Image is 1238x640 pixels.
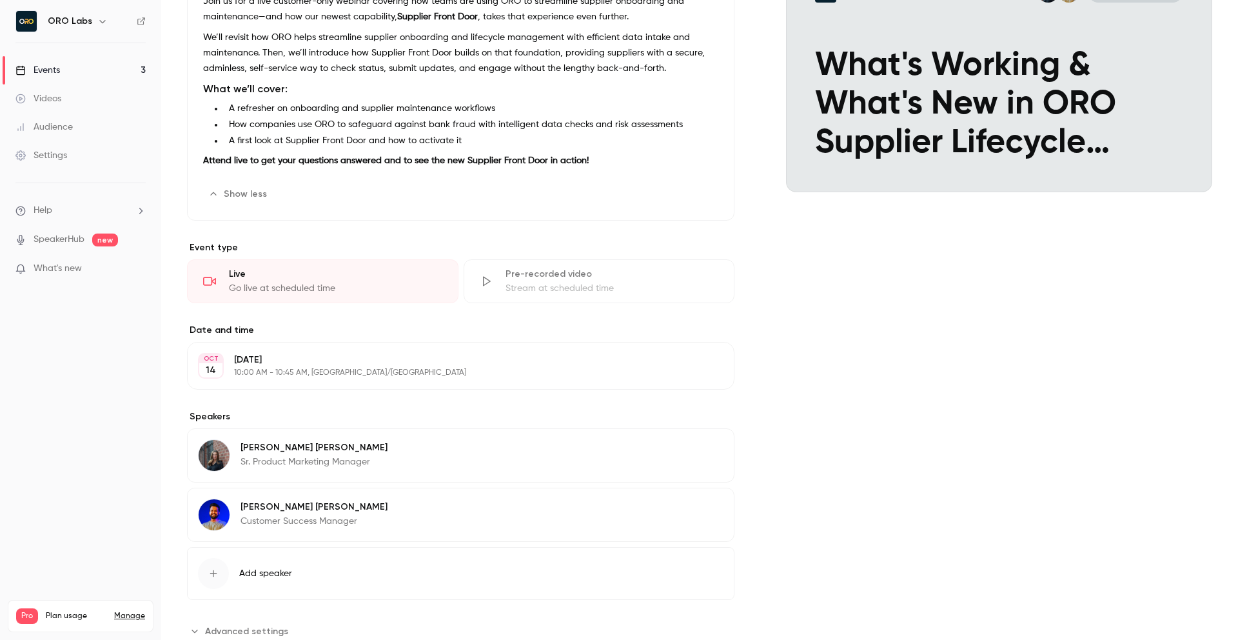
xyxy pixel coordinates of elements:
[241,501,388,514] p: [PERSON_NAME] [PERSON_NAME]
[92,234,118,246] span: new
[15,149,67,162] div: Settings
[224,118,718,132] li: How companies use ORO to safeguard against bank fraud with intelligent data checks and risk asses...
[205,625,288,638] span: Advanced settings
[203,30,718,76] p: We’ll revisit how ORO helps streamline supplier onboarding and lifecycle management with efficien...
[241,515,388,528] p: Customer Success Manager
[241,441,388,454] p: [PERSON_NAME] [PERSON_NAME]
[187,241,734,254] p: Event type
[234,354,666,366] p: [DATE]
[241,455,388,468] p: Sr. Product Marketing Manager
[203,156,589,165] strong: Attend live to get your questions answered and to see the new Supplier Front Door in action!
[187,488,734,542] div: Hrishi Kaikini[PERSON_NAME] [PERSON_NAME]Customer Success Manager
[203,83,288,95] strong: What we’ll cover:
[224,102,718,115] li: A refresher on onboarding and supplier maintenance workflows
[229,268,442,281] div: Live
[187,259,458,303] div: LiveGo live at scheduled time
[199,440,230,471] img: Kelli Stanley
[48,15,92,28] h6: ORO Labs
[16,11,37,32] img: ORO Labs
[187,324,734,337] label: Date and time
[114,611,145,621] a: Manage
[229,282,442,295] div: Go live at scheduled time
[397,12,478,21] strong: Supplier Front Door
[506,282,719,295] div: Stream at scheduled time
[464,259,735,303] div: Pre-recorded videoStream at scheduled time
[46,611,106,621] span: Plan usage
[199,499,230,530] img: Hrishi Kaikini
[224,134,718,148] li: A first look at Supplier Front Door and how to activate it
[234,368,666,378] p: 10:00 AM - 10:45 AM, [GEOGRAPHIC_DATA]/[GEOGRAPHIC_DATA]
[187,410,734,423] label: Speakers
[187,547,734,600] button: Add speaker
[34,262,82,275] span: What's new
[203,184,275,205] button: Show less
[34,204,52,217] span: Help
[206,364,216,377] p: 14
[15,64,60,77] div: Events
[187,428,734,483] div: Kelli Stanley[PERSON_NAME] [PERSON_NAME]Sr. Product Marketing Manager
[239,567,292,580] span: Add speaker
[199,354,222,363] div: OCT
[130,263,146,275] iframe: Noticeable Trigger
[15,92,61,105] div: Videos
[15,121,73,134] div: Audience
[34,233,84,246] a: SpeakerHub
[506,268,719,281] div: Pre-recorded video
[15,204,146,217] li: help-dropdown-opener
[16,608,38,624] span: Pro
